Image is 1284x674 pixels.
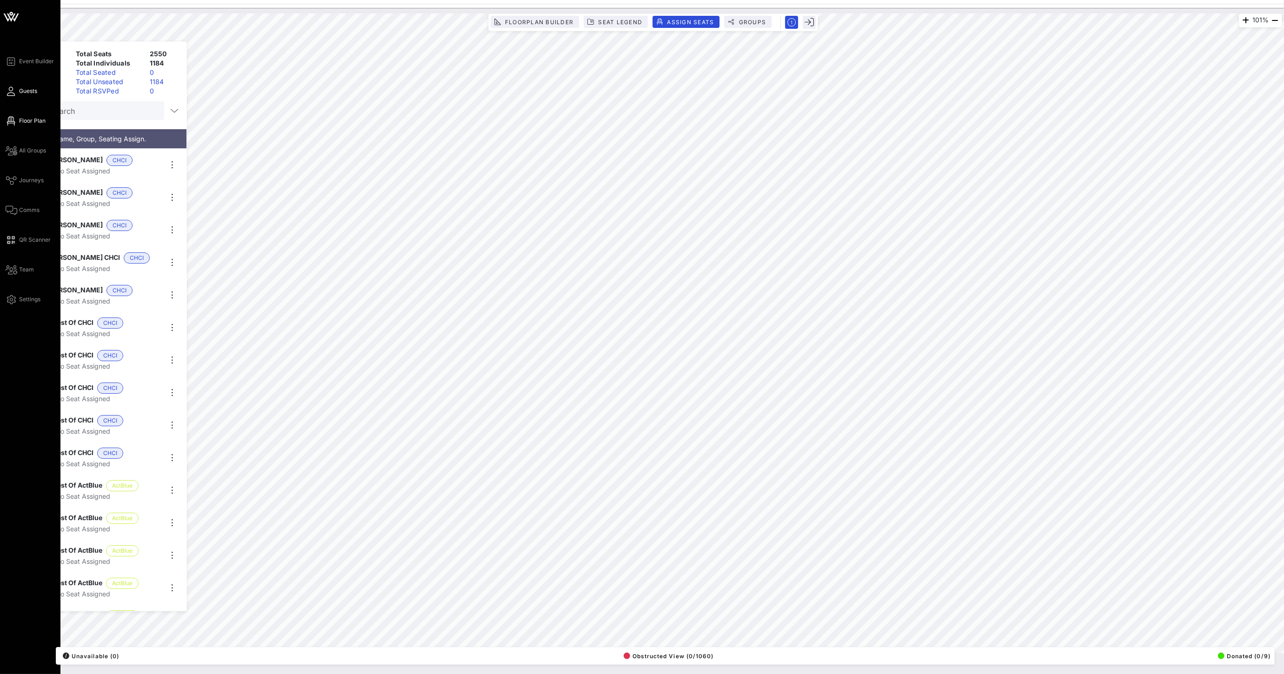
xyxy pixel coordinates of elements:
[146,77,183,86] div: 1184
[19,87,37,95] span: Guests
[6,115,46,126] a: Floor Plan
[19,146,46,155] span: All Groups
[113,285,126,296] span: CHCI
[112,611,133,621] span: ActBlue
[6,145,46,156] a: All Groups
[48,448,93,459] span: Guest Of CHCI
[113,155,126,165] span: CHCI
[48,198,162,208] div: No Seat Assigned
[598,19,642,26] span: Seat Legend
[6,205,40,216] a: Comms
[146,59,183,68] div: 1184
[48,231,162,241] div: No Seat Assigned
[48,350,93,361] span: Guest Of CHCI
[19,295,40,304] span: Settings
[112,578,133,588] span: ActBlue
[63,653,119,660] span: Unavailable (0)
[48,329,162,338] div: No Seat Assigned
[48,252,120,264] span: [PERSON_NAME] CHCI
[1218,653,1271,660] span: Donated (0/9)
[19,117,46,125] span: Floor Plan
[146,86,183,96] div: 0
[584,16,648,28] button: Seat Legend
[48,426,162,436] div: No Seat Assigned
[72,49,146,59] div: Total Seats
[72,77,146,86] div: Total Unseated
[48,589,162,599] div: No Seat Assigned
[48,610,102,621] span: Guest Of ActBlue
[103,318,117,328] span: CHCI
[72,68,146,77] div: Total Seated
[48,264,162,273] div: No Seat Assigned
[19,176,44,185] span: Journeys
[652,16,719,28] button: Assign Seats
[113,220,126,231] span: CHCI
[48,556,162,566] div: No Seat Assigned
[103,350,117,361] span: CHCI
[19,236,51,244] span: QR Scanner
[146,49,183,59] div: 2550
[6,294,40,305] a: Settings
[48,578,102,589] span: Guest Of ActBlue
[103,416,117,426] span: CHCI
[48,394,162,403] div: No Seat Assigned
[48,285,103,296] span: [PERSON_NAME]
[19,265,34,274] span: Team
[724,16,772,28] button: Groups
[505,19,573,26] span: Floorplan Builder
[48,317,93,329] span: Guest Of CHCI
[666,19,714,26] span: Assign Seats
[48,545,102,556] span: Guest Of ActBlue
[54,135,146,143] span: Name, Group, Seating Assign.
[6,86,37,97] a: Guests
[112,546,133,556] span: ActBlue
[621,649,714,662] button: Obstructed View (0/1060)
[60,649,119,662] button: /Unavailable (0)
[6,175,44,186] a: Journeys
[19,57,54,66] span: Event Builder
[72,86,146,96] div: Total RSVPed
[6,234,51,245] a: QR Scanner
[63,653,69,659] div: /
[491,16,579,28] button: Floorplan Builder
[48,166,162,176] div: No Seat Assigned
[48,155,103,166] span: [PERSON_NAME]
[48,513,102,524] span: Guest Of ActBlue
[48,459,162,469] div: No Seat Assigned
[48,415,93,426] span: Guest Of CHCI
[146,68,183,77] div: 0
[6,56,54,67] a: Event Builder
[6,264,34,275] a: Team
[48,480,102,491] span: Guest Of ActBlue
[48,187,103,198] span: [PERSON_NAME]
[738,19,766,26] span: Groups
[1239,13,1282,27] div: 101%
[113,188,126,198] span: CHCI
[19,206,40,214] span: Comms
[112,513,133,523] span: ActBlue
[48,296,162,306] div: No Seat Assigned
[103,448,117,458] span: CHCI
[1215,649,1271,662] button: Donated (0/9)
[130,253,144,263] span: CHCI
[103,383,117,393] span: CHCI
[48,491,162,501] div: No Seat Assigned
[624,653,714,660] span: Obstructed View (0/1060)
[48,361,162,371] div: No Seat Assigned
[48,220,103,231] span: [PERSON_NAME]
[48,383,93,394] span: Guest Of CHCI
[48,524,162,534] div: No Seat Assigned
[72,59,146,68] div: Total Individuals
[112,481,133,491] span: ActBlue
